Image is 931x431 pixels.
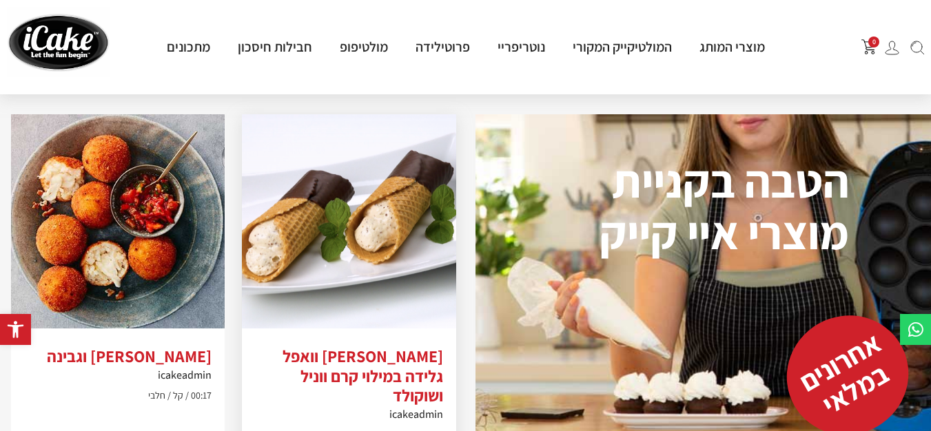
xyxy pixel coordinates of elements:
[242,114,456,328] img: 2f7332151d695682d00ff255a7d1ebc1-800x435-1.png
[326,38,402,56] a: מולטיפופ
[224,38,326,56] a: חבילות חיסכון
[255,346,442,406] h2: [PERSON_NAME] וואפל גלידה במילוי קרם ווניל ושוקולד
[24,346,212,366] h2: [PERSON_NAME] וגבינה
[861,39,877,54] img: shopping-cart.png
[153,38,224,56] a: מתכונים
[686,38,779,56] a: מוצרי המותג
[24,368,212,381] h6: icakeadmin
[255,408,442,421] h6: icakeadmin
[484,38,559,56] a: נוטריפריי
[556,155,849,258] h2: הטבה בקניית מוצרי איי קייק
[402,38,484,56] a: פרוטילידה
[861,39,877,54] button: פתח עגלת קניות צדדית
[11,114,225,328] img: arancini_balls-db2b1df.jpg
[559,38,686,56] a: המולטיקייק המקורי
[868,36,879,48] span: 0
[148,389,165,401] span: חלבי
[167,389,183,401] span: קל
[185,389,212,401] span: 00:17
